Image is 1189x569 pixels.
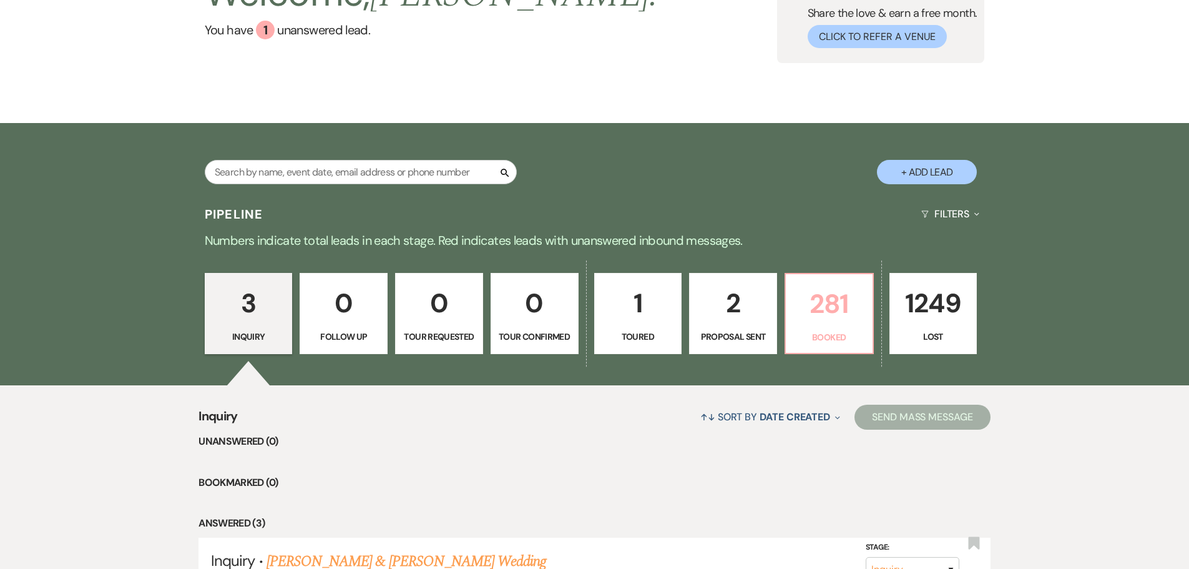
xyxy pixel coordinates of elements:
[198,515,991,532] li: Answered (3)
[198,433,991,450] li: Unanswered (0)
[198,407,238,433] span: Inquiry
[866,541,959,555] label: Stage:
[308,282,379,324] p: 0
[205,273,293,354] a: 3Inquiry
[695,400,845,433] button: Sort By Date Created
[213,330,285,344] p: Inquiry
[854,405,991,430] button: Send Mass Message
[198,475,991,491] li: Bookmarked (0)
[594,273,682,354] a: 1Toured
[205,160,517,184] input: Search by name, event date, email address or phone number
[395,273,483,354] a: 0Tour Requested
[793,330,865,344] p: Booked
[300,273,388,354] a: 0Follow Up
[602,330,674,344] p: Toured
[602,282,674,324] p: 1
[403,282,475,324] p: 0
[889,273,977,354] a: 1249Lost
[205,205,263,223] h3: Pipeline
[785,273,874,354] a: 281Booked
[808,25,947,48] button: Click to Refer a Venue
[697,330,769,344] p: Proposal Sent
[213,282,285,324] p: 3
[898,282,969,324] p: 1249
[877,160,977,184] button: + Add Lead
[700,410,715,423] span: ↑↓
[499,330,570,344] p: Tour Confirmed
[499,282,570,324] p: 0
[689,273,777,354] a: 2Proposal Sent
[145,230,1044,250] p: Numbers indicate total leads in each stage. Red indicates leads with unanswered inbound messages.
[491,273,579,354] a: 0Tour Confirmed
[760,410,830,423] span: Date Created
[793,283,865,325] p: 281
[898,330,969,344] p: Lost
[205,21,658,39] a: You have 1 unanswered lead.
[403,330,475,344] p: Tour Requested
[308,330,379,344] p: Follow Up
[916,197,984,230] button: Filters
[256,21,275,39] div: 1
[697,282,769,324] p: 2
